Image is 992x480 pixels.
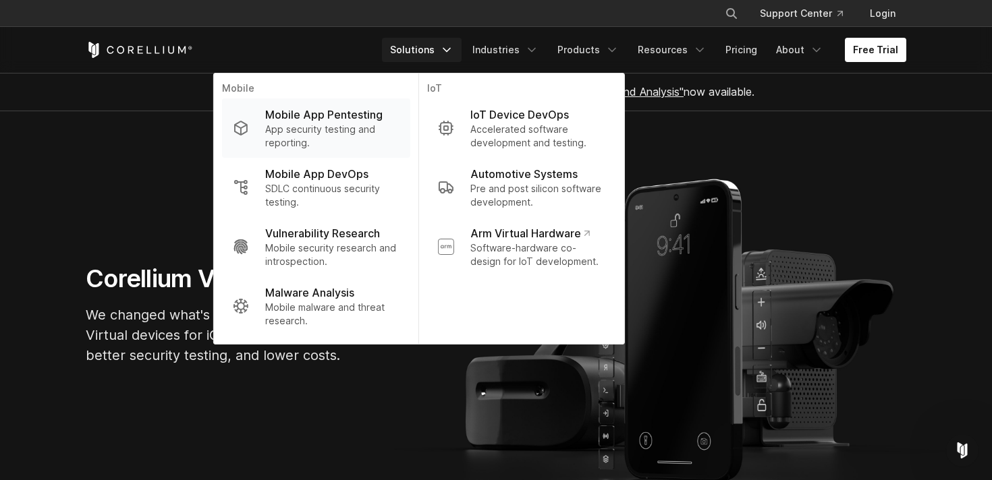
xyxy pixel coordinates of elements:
a: Corellium Home [86,42,193,58]
a: Industries [464,38,547,62]
p: Malware Analysis [265,284,354,301]
p: App security testing and reporting. [265,123,399,150]
p: Accelerated software development and testing. [470,123,605,150]
a: About [768,38,831,62]
p: Mobile security research and introspection. [265,241,399,268]
a: Solutions [382,38,462,62]
a: Login [859,1,906,26]
a: Free Trial [845,38,906,62]
a: Resources [630,38,715,62]
p: Arm Virtual Hardware [470,225,590,241]
p: SDLC continuous security testing. [265,182,399,209]
h1: Corellium Virtual Hardware [86,264,491,294]
p: IoT [427,82,616,98]
a: Support Center [749,1,854,26]
div: Navigation Menu [382,38,906,62]
p: Vulnerability Research [265,225,380,241]
p: Mobile [222,82,410,98]
p: IoT Device DevOps [470,107,569,123]
div: Navigation Menu [709,1,906,26]
p: Pre and post silicon software development. [470,182,605,209]
a: Automotive Systems Pre and post silicon software development. [427,158,616,217]
p: Mobile malware and threat research. [265,301,399,328]
p: We changed what's possible, so you can build what's next. Virtual devices for iOS, Android, and A... [86,305,491,365]
p: Mobile App DevOps [265,166,368,182]
a: Mobile App Pentesting App security testing and reporting. [222,98,410,158]
a: Arm Virtual Hardware Software-hardware co-design for IoT development. [427,217,616,276]
a: Pricing [717,38,765,62]
p: Automotive Systems [470,166,578,182]
a: Mobile App DevOps SDLC continuous security testing. [222,158,410,217]
a: Vulnerability Research Mobile security research and introspection. [222,217,410,276]
button: Search [719,1,744,26]
a: Products [549,38,627,62]
iframe: Intercom live chat [946,434,979,467]
a: Malware Analysis Mobile malware and threat research. [222,276,410,336]
a: IoT Device DevOps Accelerated software development and testing. [427,98,616,158]
p: Mobile App Pentesting [265,107,383,123]
p: Software-hardware co-design for IoT development. [470,241,605,268]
